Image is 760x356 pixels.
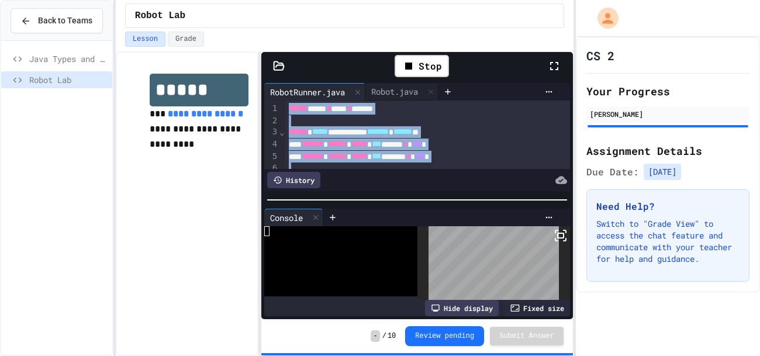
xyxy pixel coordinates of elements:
h2: Assignment Details [586,143,749,159]
button: Back to Teams [11,8,103,33]
div: Hide display [425,300,499,316]
div: Console [264,209,323,226]
div: 6 [264,163,279,174]
span: [DATE] [644,164,681,180]
span: Java Types and Methods review [29,53,108,65]
div: [PERSON_NAME] [590,109,746,119]
span: Robot Lab [135,9,185,23]
button: Lesson [125,32,165,47]
span: - [371,330,379,342]
div: 3 [264,126,279,139]
span: Back to Teams [38,15,92,27]
div: Fixed size [505,300,570,316]
div: RobotRunner.java [264,86,351,98]
div: Stop [395,55,449,77]
div: 5 [264,151,279,163]
div: Robot.java [365,85,424,98]
div: History [267,172,320,188]
button: Review pending [405,326,484,346]
span: Submit Answer [499,331,554,341]
button: Submit Answer [490,327,564,345]
span: Due Date: [586,165,639,179]
p: Switch to "Grade View" to access the chat feature and communicate with your teacher for help and ... [596,218,740,265]
div: RobotRunner.java [264,83,365,101]
div: 4 [264,139,279,151]
span: / [382,331,386,341]
div: My Account [585,5,621,32]
span: Fold line [279,127,285,137]
span: 10 [388,331,396,341]
button: Grade [168,32,204,47]
h1: CS 2 [586,47,614,64]
div: 2 [264,115,279,127]
div: Robot.java [365,83,438,101]
div: 1 [264,103,279,115]
span: Robot Lab [29,74,108,86]
h2: Your Progress [586,83,749,99]
h3: Need Help? [596,199,740,213]
div: Console [264,212,309,224]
